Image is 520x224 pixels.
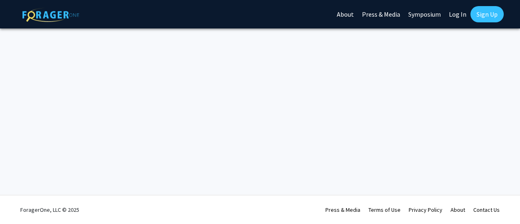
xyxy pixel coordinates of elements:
a: About [451,206,465,213]
a: Contact Us [473,206,500,213]
a: Terms of Use [368,206,401,213]
div: ForagerOne, LLC © 2025 [20,196,79,224]
a: Sign Up [470,6,504,22]
img: ForagerOne Logo [22,8,79,22]
a: Privacy Policy [409,206,442,213]
a: Press & Media [325,206,360,213]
